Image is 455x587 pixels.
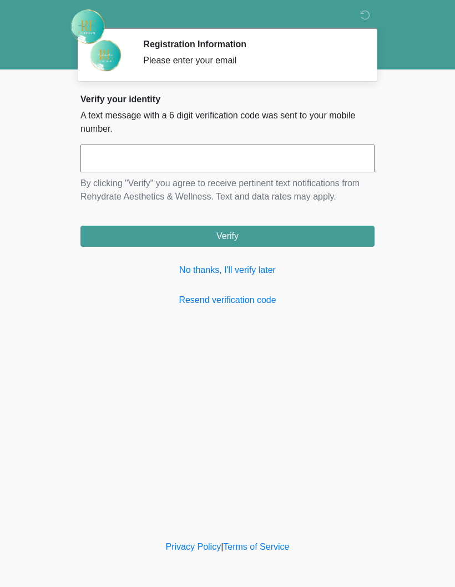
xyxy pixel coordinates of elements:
p: By clicking "Verify" you agree to receive pertinent text notifications from Rehydrate Aesthetics ... [80,177,375,203]
button: Verify [80,226,375,247]
img: Agent Avatar [89,39,122,72]
img: Rehydrate Aesthetics & Wellness Logo [69,8,106,45]
a: Terms of Service [223,542,289,551]
a: | [221,542,223,551]
div: Please enter your email [143,54,358,67]
a: No thanks, I'll verify later [80,263,375,277]
p: A text message with a 6 digit verification code was sent to your mobile number. [80,109,375,136]
a: Resend verification code [80,293,375,307]
a: Privacy Policy [166,542,221,551]
h2: Verify your identity [80,94,375,105]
